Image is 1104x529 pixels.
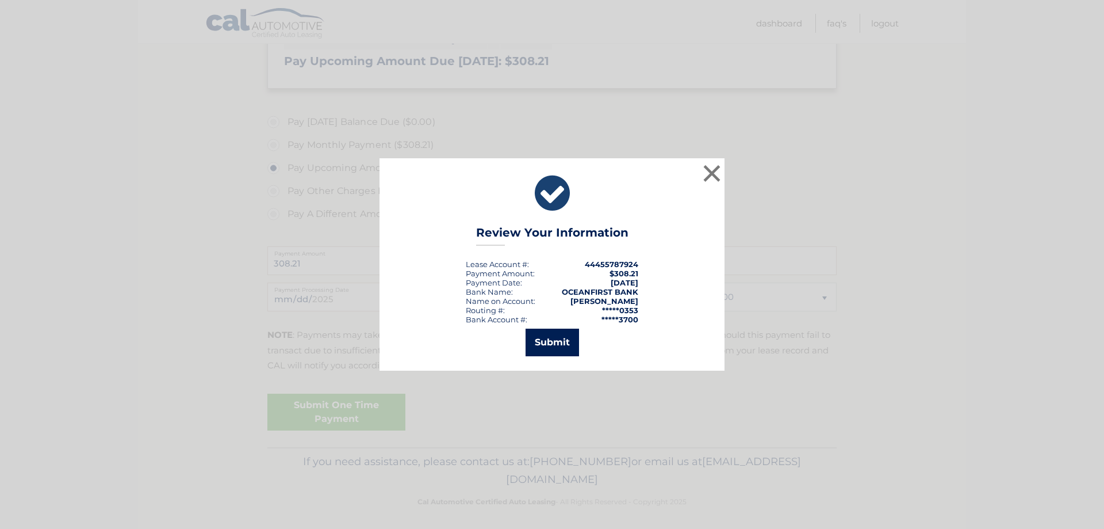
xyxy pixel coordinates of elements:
h3: Review Your Information [476,226,628,246]
button: Submit [526,329,579,356]
button: × [700,162,723,185]
span: $308.21 [609,269,638,278]
strong: 44455787924 [585,260,638,269]
div: Lease Account #: [466,260,529,269]
span: Payment Date [466,278,520,287]
div: Payment Amount: [466,269,535,278]
div: : [466,278,522,287]
div: Name on Account: [466,296,535,306]
span: [DATE] [611,278,638,287]
div: Bank Account #: [466,315,527,324]
div: Bank Name: [466,287,513,296]
strong: OCEANFIRST BANK [562,287,638,296]
strong: [PERSON_NAME] [570,296,638,306]
div: Routing #: [466,306,505,315]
